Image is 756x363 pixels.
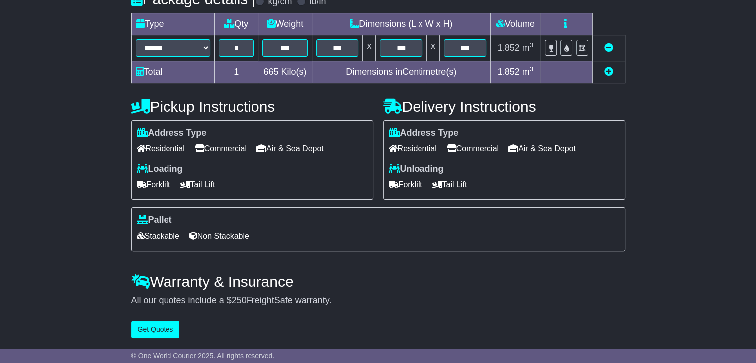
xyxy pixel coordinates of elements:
[131,13,214,35] td: Type
[137,177,170,192] span: Forklift
[258,13,312,35] td: Weight
[137,215,172,226] label: Pallet
[214,13,258,35] td: Qty
[604,67,613,77] a: Add new item
[137,141,185,156] span: Residential
[263,67,278,77] span: 665
[312,13,490,35] td: Dimensions (L x W x H)
[131,98,373,115] h4: Pickup Instructions
[180,177,215,192] span: Tail Lift
[232,295,247,305] span: 250
[447,141,499,156] span: Commercial
[363,35,376,61] td: x
[137,164,183,175] label: Loading
[137,228,179,244] span: Stackable
[389,177,422,192] span: Forklift
[258,61,312,83] td: Kilo(s)
[256,141,324,156] span: Air & Sea Depot
[522,43,534,53] span: m
[214,61,258,83] td: 1
[426,35,439,61] td: x
[508,141,576,156] span: Air & Sea Depot
[383,98,625,115] h4: Delivery Instructions
[530,65,534,73] sup: 3
[604,43,613,53] a: Remove this item
[522,67,534,77] span: m
[131,273,625,290] h4: Warranty & Insurance
[131,295,625,306] div: All our quotes include a $ FreightSafe warranty.
[195,141,247,156] span: Commercial
[498,43,520,53] span: 1.852
[491,13,540,35] td: Volume
[137,128,207,139] label: Address Type
[131,61,214,83] td: Total
[312,61,490,83] td: Dimensions in Centimetre(s)
[189,228,249,244] span: Non Stackable
[389,141,437,156] span: Residential
[389,164,444,175] label: Unloading
[530,41,534,49] sup: 3
[131,321,180,338] button: Get Quotes
[389,128,459,139] label: Address Type
[131,352,275,360] span: © One World Courier 2025. All rights reserved.
[432,177,467,192] span: Tail Lift
[498,67,520,77] span: 1.852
